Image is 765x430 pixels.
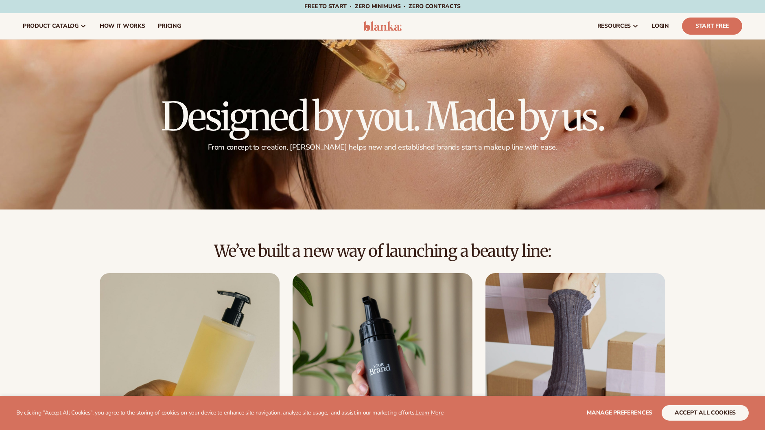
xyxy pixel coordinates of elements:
a: pricing [151,13,187,39]
a: product catalog [16,13,93,39]
span: product catalog [23,23,79,29]
button: Manage preferences [587,405,652,421]
span: How It Works [100,23,145,29]
a: resources [591,13,645,39]
img: logo [363,21,402,31]
span: Manage preferences [587,409,652,417]
span: Free to start · ZERO minimums · ZERO contracts [304,2,461,10]
a: How It Works [93,13,152,39]
h2: We’ve built a new way of launching a beauty line: [23,242,742,260]
a: Start Free [682,18,742,35]
h1: Designed by you. Made by us. [161,97,604,136]
a: Learn More [415,409,443,417]
button: accept all cookies [662,405,749,421]
span: resources [597,23,631,29]
span: pricing [158,23,181,29]
p: By clicking "Accept All Cookies", you agree to the storing of cookies on your device to enhance s... [16,410,444,417]
a: LOGIN [645,13,675,39]
span: LOGIN [652,23,669,29]
p: From concept to creation, [PERSON_NAME] helps new and established brands start a makeup line with... [161,143,604,152]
